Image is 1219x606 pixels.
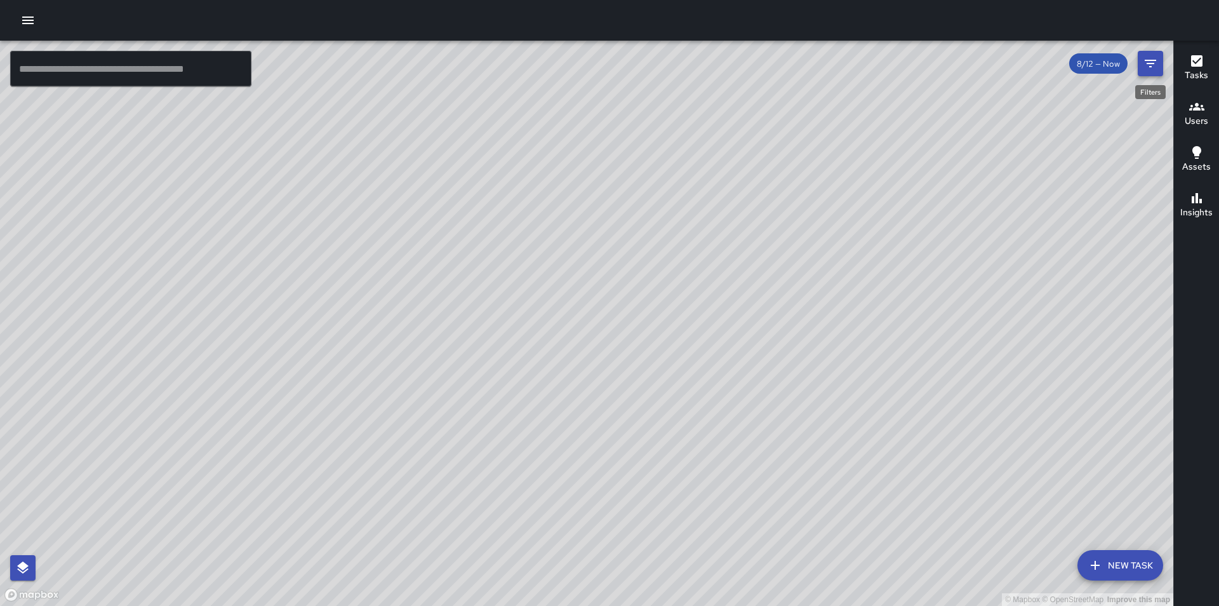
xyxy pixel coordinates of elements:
h6: Assets [1182,160,1211,174]
button: Tasks [1174,46,1219,91]
button: Assets [1174,137,1219,183]
h6: Users [1185,114,1208,128]
h6: Tasks [1185,69,1208,83]
button: Insights [1174,183,1219,229]
button: New Task [1077,550,1163,581]
h6: Insights [1180,206,1213,220]
button: Users [1174,91,1219,137]
span: 8/12 — Now [1069,58,1128,69]
button: Filters [1138,51,1163,76]
div: Filters [1135,85,1166,99]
